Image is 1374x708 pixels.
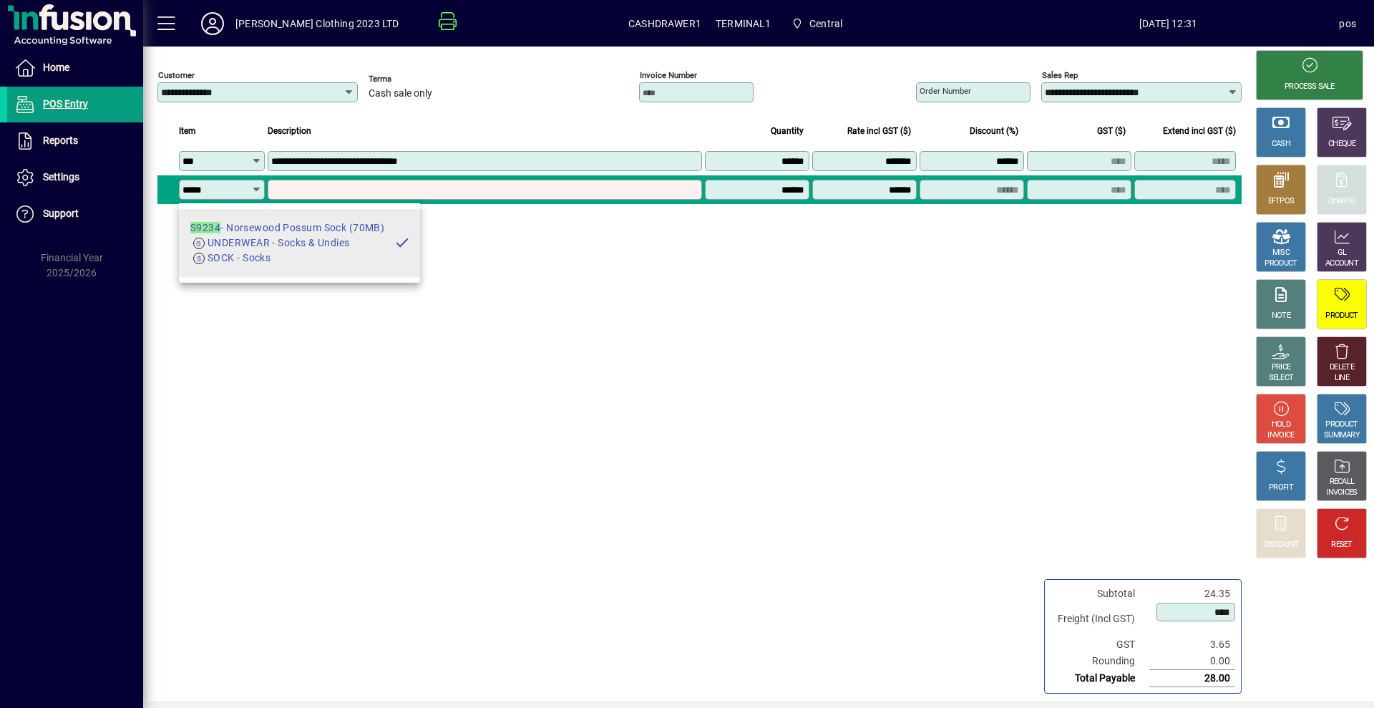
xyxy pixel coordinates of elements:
span: Cash sale only [369,88,432,100]
div: MISC [1272,248,1290,258]
td: Rounding [1051,653,1149,670]
div: RECALL [1330,477,1355,488]
div: PROCESS SALE [1285,82,1335,92]
div: EFTPOS [1268,196,1295,207]
div: GL [1338,248,1347,258]
div: CHARGE [1328,196,1356,207]
span: Home [43,62,69,73]
td: GST [1051,636,1149,653]
a: Settings [7,160,143,195]
td: 24.35 [1149,586,1235,602]
span: Central [786,11,849,37]
mat-label: Sales rep [1042,70,1078,80]
div: SELECT [1269,373,1294,384]
span: Support [43,208,79,219]
div: ACCOUNT [1325,258,1358,269]
td: Total Payable [1051,670,1149,687]
div: pos [1339,12,1356,35]
td: 28.00 [1149,670,1235,687]
div: LINE [1335,373,1349,384]
div: PROFIT [1269,482,1293,493]
div: [PERSON_NAME] Clothing 2023 LTD [235,12,399,35]
td: Subtotal [1051,586,1149,602]
button: Profile [190,11,235,37]
span: Description [268,123,311,139]
a: Reports [7,123,143,159]
span: [DATE] 12:31 [998,12,1340,35]
mat-label: Invoice number [640,70,697,80]
span: Extend incl GST ($) [1163,123,1236,139]
div: PRICE [1272,362,1291,373]
mat-label: Customer [158,70,195,80]
span: GST ($) [1097,123,1126,139]
span: Discount (%) [970,123,1018,139]
div: PRODUCT [1325,311,1358,321]
span: Quantity [771,123,804,139]
div: PRODUCT [1265,258,1297,269]
div: NOTE [1272,311,1290,321]
div: CASH [1272,139,1290,150]
div: RESET [1331,540,1353,551]
a: Home [7,50,143,86]
div: HOLD [1272,420,1290,430]
td: Freight (Incl GST) [1051,602,1149,636]
span: Central [809,12,842,35]
span: Settings [43,171,79,183]
mat-label: Order number [920,86,971,96]
div: SUMMARY [1324,430,1360,441]
td: 0.00 [1149,653,1235,670]
div: INVOICES [1326,488,1357,498]
td: 3.65 [1149,636,1235,653]
a: Support [7,196,143,232]
div: CHEQUE [1328,139,1355,150]
span: Terms [369,74,454,84]
span: Reports [43,135,78,146]
span: TERMINAL1 [716,12,771,35]
span: Rate incl GST ($) [847,123,911,139]
span: Item [179,123,196,139]
span: CASHDRAWER1 [628,12,701,35]
div: INVOICE [1267,430,1294,441]
div: DISCOUNT [1264,540,1298,551]
span: POS Entry [43,98,88,110]
div: PRODUCT [1325,420,1358,430]
div: DELETE [1330,362,1354,373]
